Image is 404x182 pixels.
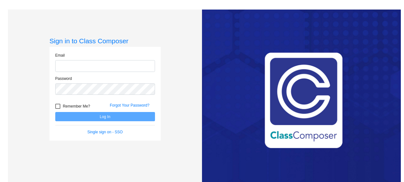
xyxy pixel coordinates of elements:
[55,76,72,81] label: Password
[87,130,123,134] a: Single sign on - SSO
[63,102,90,110] span: Remember Me?
[110,103,150,108] a: Forgot Your Password?
[50,37,161,45] h3: Sign in to Class Composer
[55,112,155,121] button: Log In
[55,52,65,58] label: Email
